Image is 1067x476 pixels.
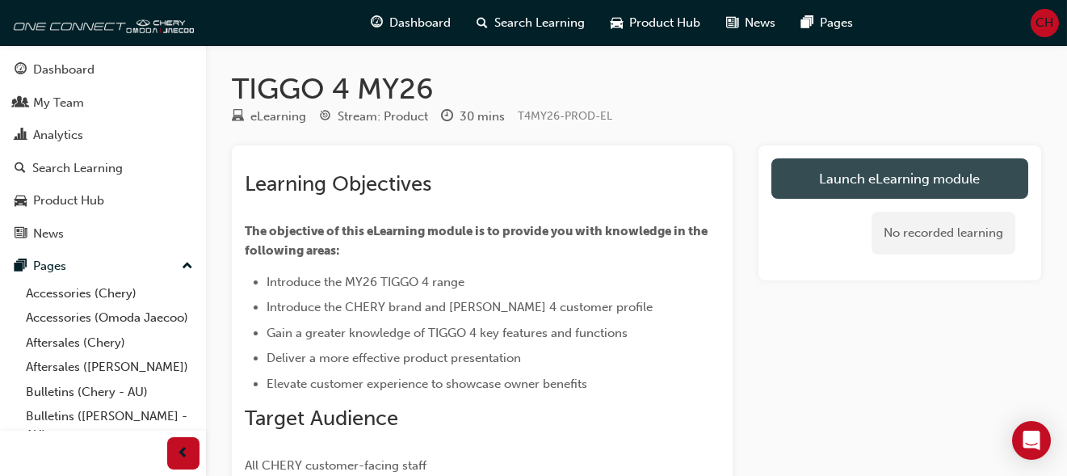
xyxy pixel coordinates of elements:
span: Deliver a more effective product presentation [267,351,521,365]
span: learningResourceType_ELEARNING-icon [232,110,244,124]
div: Open Intercom Messenger [1012,421,1051,460]
div: Product Hub [33,192,104,210]
a: search-iconSearch Learning [464,6,599,40]
a: Bulletins ([PERSON_NAME] - AU) [19,404,200,447]
span: Elevate customer experience to showcase owner benefits [267,377,587,391]
span: All CHERY customer-facing staff [245,458,426,473]
a: Search Learning [6,154,200,183]
span: pages-icon [15,259,27,274]
div: Dashboard [33,61,95,79]
div: My Team [33,94,84,112]
button: CH [1031,9,1059,37]
span: up-icon [182,256,193,277]
h1: TIGGO 4 MY26 [232,71,1041,107]
a: Product Hub [6,186,200,216]
div: 30 mins [460,107,505,126]
span: Gain a greater knowledge of TIGGO 4 key features and functions [267,326,628,340]
a: Analytics [6,120,200,150]
span: Learning resource code [518,109,612,123]
span: The objective of this eLearning module is to provide you with knowledge in the following areas: [245,224,710,258]
span: Introduce the MY26 TIGGO 4 range [267,275,464,289]
a: Aftersales ([PERSON_NAME]) [19,355,200,380]
span: Pages [821,14,854,32]
a: news-iconNews [714,6,789,40]
a: Accessories (Chery) [19,281,200,306]
span: guage-icon [15,63,27,78]
span: news-icon [727,13,739,33]
button: Pages [6,251,200,281]
div: Pages [33,257,66,276]
div: Stream: Product [338,107,428,126]
span: Search Learning [495,14,586,32]
div: Duration [441,107,505,127]
span: chart-icon [15,128,27,143]
span: News [746,14,776,32]
span: search-icon [477,13,489,33]
a: Bulletins (Chery - AU) [19,380,200,405]
span: Product Hub [630,14,701,32]
a: pages-iconPages [789,6,867,40]
a: guage-iconDashboard [359,6,464,40]
a: Dashboard [6,55,200,85]
div: Type [232,107,306,127]
div: eLearning [250,107,306,126]
a: car-iconProduct Hub [599,6,714,40]
span: car-icon [15,194,27,209]
span: Learning Objectives [245,171,431,196]
span: clock-icon [441,110,453,124]
span: news-icon [15,227,27,242]
span: car-icon [611,13,624,33]
a: Launch eLearning module [771,158,1028,199]
button: DashboardMy TeamAnalyticsSearch LearningProduct HubNews [6,52,200,251]
span: target-icon [319,110,331,124]
span: Introduce the CHERY brand and [PERSON_NAME] 4 customer profile [267,300,653,314]
div: Search Learning [32,159,123,178]
span: pages-icon [802,13,814,33]
span: Dashboard [390,14,452,32]
span: guage-icon [372,13,384,33]
div: No recorded learning [872,212,1015,255]
a: News [6,219,200,249]
div: News [33,225,64,243]
span: search-icon [15,162,26,176]
div: Analytics [33,126,83,145]
span: people-icon [15,96,27,111]
div: Stream [319,107,428,127]
span: CH [1036,14,1054,32]
a: Accessories (Omoda Jaecoo) [19,305,200,331]
span: Target Audience [245,406,398,431]
a: My Team [6,88,200,118]
a: Aftersales (Chery) [19,331,200,356]
img: oneconnect [8,6,194,39]
span: prev-icon [178,444,190,464]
